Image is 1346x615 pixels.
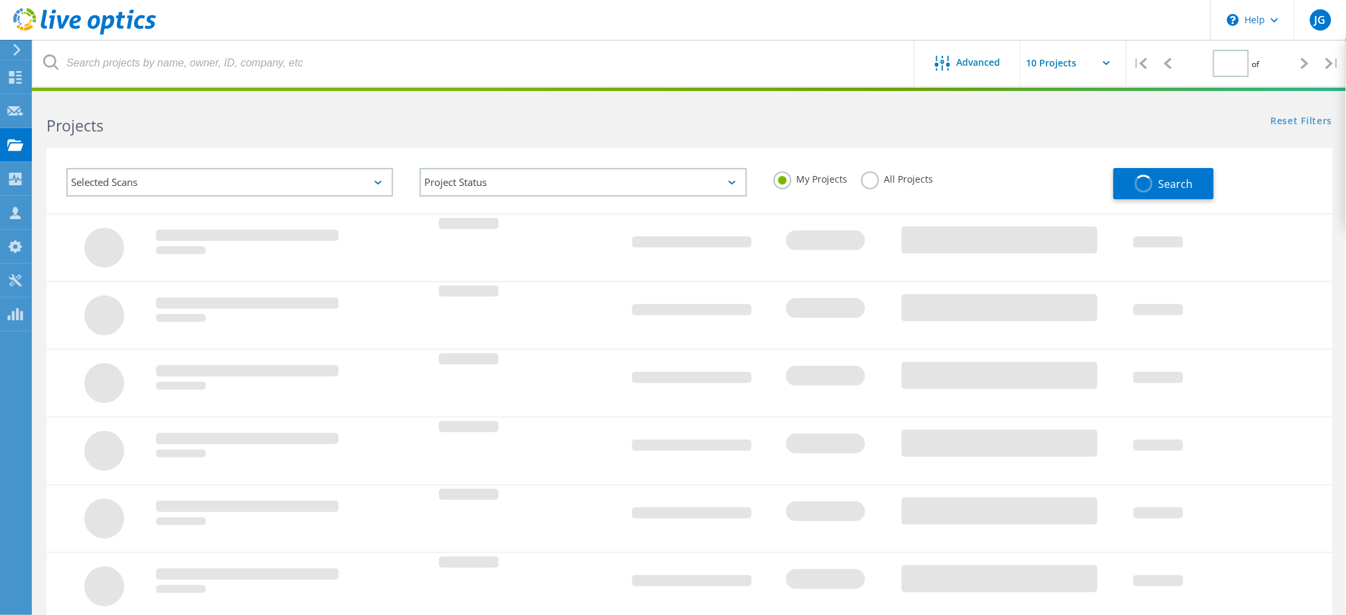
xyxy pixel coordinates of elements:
[1319,40,1346,87] div: |
[861,171,934,184] label: All Projects
[1127,40,1154,87] div: |
[46,115,104,136] b: Projects
[66,168,393,197] div: Selected Scans
[1271,116,1333,128] a: Reset Filters
[774,171,848,184] label: My Projects
[1227,14,1239,26] svg: \n
[420,168,746,197] div: Project Status
[33,40,915,86] input: Search projects by name, owner, ID, company, etc
[1315,15,1326,25] span: JG
[1158,177,1193,191] span: Search
[1114,168,1214,199] button: Search
[13,28,156,37] a: Live Optics Dashboard
[957,58,1001,67] span: Advanced
[1252,58,1260,70] span: of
